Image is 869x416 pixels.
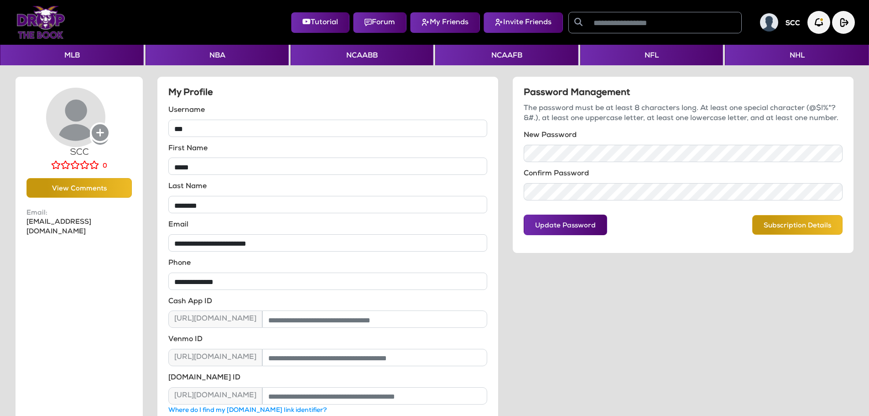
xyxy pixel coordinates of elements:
label: [DOMAIN_NAME] ID [168,374,240,384]
img: User [760,13,778,32]
label: Cash App ID [168,297,212,307]
button: View Comments [26,178,132,198]
label: Last Name [168,182,207,192]
label: Confirm Password [524,169,589,179]
label: Phone [168,259,191,269]
button: Subscription Details [752,215,843,235]
button: Update Password [524,215,607,235]
button: Invite Friends [484,12,563,33]
label: 0 [103,162,107,171]
button: NBA [146,45,288,65]
button: NFL [580,45,723,65]
p: The password must be at least 8 characters long. At least one special character (@$!%*?&#.), at l... [524,104,843,124]
label: New Password [524,131,577,141]
span: [URL][DOMAIN_NAME] [168,349,262,366]
button: Tutorial [291,12,349,33]
h5: SCC [26,147,132,158]
span: [URL][DOMAIN_NAME] [168,311,262,328]
img: Notification [807,11,830,34]
img: Logo [16,6,65,39]
label: Username [168,106,205,116]
h5: Password Management [524,88,843,99]
a: Where do I find my [DOMAIN_NAME] link identifier? [168,407,327,414]
span: [URL][DOMAIN_NAME] [168,387,262,405]
span: Email: [26,209,132,218]
label: Email [168,221,188,231]
h5: My Profile [168,88,487,99]
button: My Friends [410,12,480,33]
button: NCAAFB [435,45,578,65]
button: NCAABB [291,45,433,65]
p: [EMAIL_ADDRESS][DOMAIN_NAME] [26,209,132,237]
h5: SCC [786,20,800,28]
label: First Name [168,144,208,154]
button: Forum [353,12,406,33]
label: Venmo ID [168,335,203,345]
button: NHL [725,45,869,65]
